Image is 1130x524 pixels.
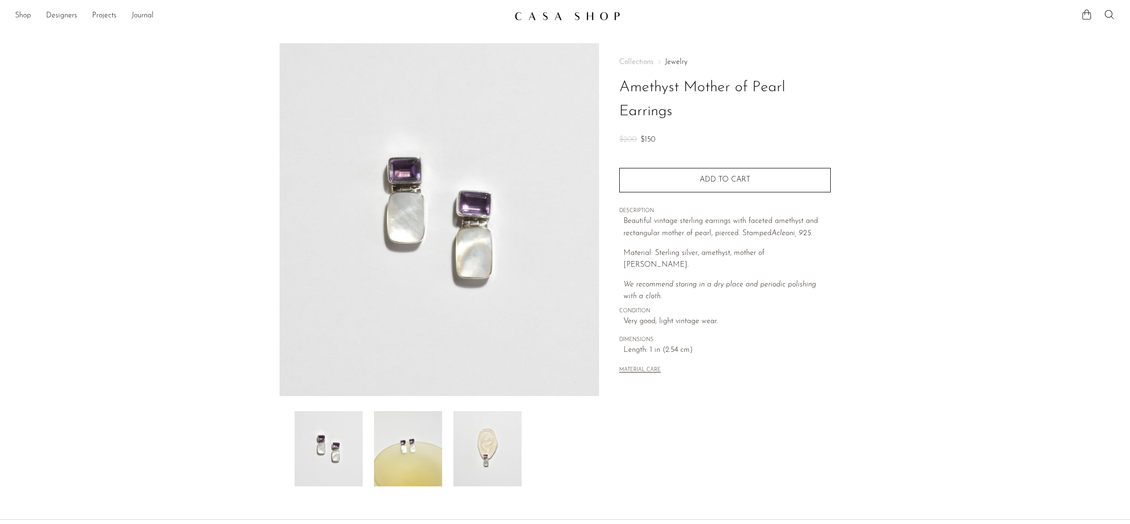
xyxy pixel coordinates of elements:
[619,168,831,192] button: Add to cart
[132,10,154,22] a: Journal
[665,58,687,66] a: Jewelry
[623,247,831,271] p: Material: Sterling silver, amethyst, mother of [PERSON_NAME].
[640,136,655,143] span: $150
[623,316,831,328] span: Very good; light vintage wear.
[453,411,522,486] img: Amethyst Mother of Pearl Earrings
[280,43,600,396] img: Amethyst Mother of Pearl Earrings
[619,367,661,374] button: MATERIAL CARE
[619,307,831,316] span: CONDITION
[15,10,31,22] a: Shop
[15,8,507,24] ul: NEW HEADER MENU
[772,230,812,237] em: Acleoni, 925.
[623,215,831,239] p: Beautiful vintage sterling earrings with faceted amethyst and rectangular mother of pearl, pierce...
[374,411,442,486] img: Amethyst Mother of Pearl Earrings
[619,76,831,124] h1: Amethyst Mother of Pearl Earrings
[619,336,831,344] span: DIMENSIONS
[15,8,507,24] nav: Desktop navigation
[46,10,77,22] a: Designers
[623,344,831,357] span: Length: 1 in (2.54 cm)
[619,136,637,143] span: $200
[295,411,363,486] img: Amethyst Mother of Pearl Earrings
[619,207,831,215] span: DESCRIPTION
[619,58,831,66] nav: Breadcrumbs
[623,281,816,301] i: We recommend storing in a dry place and periodic polishing with a cloth.
[619,58,654,66] span: Collections
[700,176,750,183] span: Add to cart
[92,10,117,22] a: Projects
